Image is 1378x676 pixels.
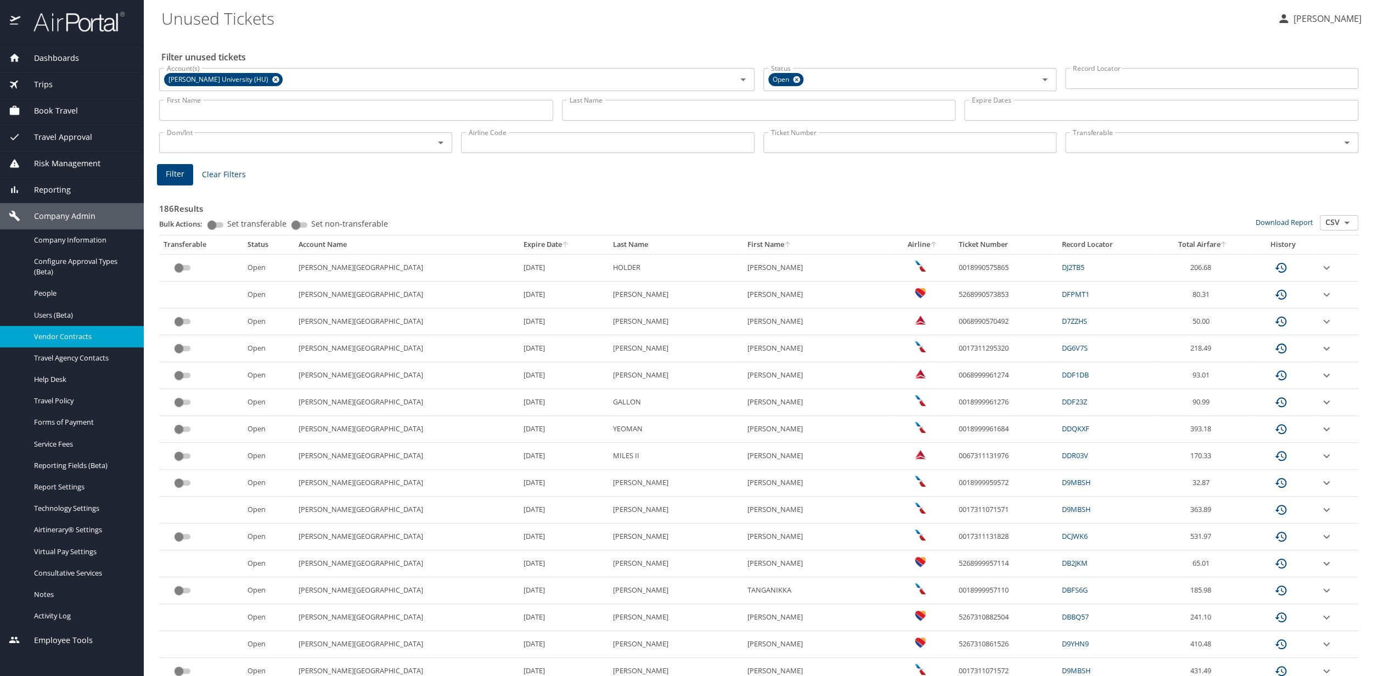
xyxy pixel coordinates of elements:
a: DDQKXF [1062,424,1089,433]
span: Company Admin [20,210,95,222]
td: 185.98 [1155,577,1251,604]
span: Trips [20,78,53,91]
td: [PERSON_NAME] [743,470,891,497]
td: [DATE] [519,523,609,550]
td: [DATE] [519,443,609,470]
img: Delta Airlines [915,368,926,379]
button: expand row [1320,530,1333,543]
button: expand row [1320,315,1333,328]
button: sort [562,241,570,249]
td: 0017311295320 [954,335,1058,362]
button: expand row [1320,557,1333,570]
button: [PERSON_NAME] [1273,9,1366,29]
span: Travel Policy [34,396,131,406]
td: 90.99 [1155,389,1251,416]
button: expand row [1320,369,1333,382]
a: Download Report [1256,217,1313,227]
span: Open [768,74,796,86]
td: [PERSON_NAME] [743,631,891,658]
td: [DATE] [519,631,609,658]
td: Open [243,523,294,550]
td: [DATE] [519,308,609,335]
td: [PERSON_NAME][GEOGRAPHIC_DATA] [294,416,519,443]
button: expand row [1320,611,1333,624]
td: Open [243,604,294,631]
th: Total Airfare [1155,235,1251,254]
span: People [34,288,131,298]
td: [PERSON_NAME] [609,497,743,523]
td: [PERSON_NAME][GEOGRAPHIC_DATA] [294,335,519,362]
span: Consultative Services [34,568,131,578]
a: DCJWK6 [1062,531,1088,541]
h1: Unused Tickets [161,1,1268,35]
td: 5268999957114 [954,550,1058,577]
a: DDF23Z [1062,397,1087,407]
td: [PERSON_NAME][GEOGRAPHIC_DATA] [294,443,519,470]
td: [PERSON_NAME][GEOGRAPHIC_DATA] [294,631,519,658]
a: D9MBSH [1062,477,1090,487]
span: Users (Beta) [34,310,131,320]
a: DBFS6G [1062,585,1088,595]
img: American Airlines [915,503,926,514]
img: airportal-logo.png [21,11,125,32]
span: Employee Tools [20,634,93,646]
th: Status [243,235,294,254]
a: D9MBSH [1062,504,1090,514]
span: Vendor Contracts [34,331,131,342]
td: HOLDER [609,254,743,281]
td: Open [243,281,294,308]
td: 5268990573853 [954,281,1058,308]
td: 218.49 [1155,335,1251,362]
td: [PERSON_NAME] [743,281,891,308]
span: Virtual Pay Settings [34,547,131,557]
td: [PERSON_NAME][GEOGRAPHIC_DATA] [294,470,519,497]
td: 170.33 [1155,443,1251,470]
td: [PERSON_NAME] [743,443,891,470]
th: Record Locator [1058,235,1155,254]
a: DJ2TB5 [1062,262,1084,272]
td: 65.01 [1155,550,1251,577]
td: 0068990570492 [954,308,1058,335]
td: 0017311131828 [954,523,1058,550]
th: First Name [743,235,891,254]
td: [PERSON_NAME] [609,523,743,550]
img: Southwest Airlines [915,610,926,621]
td: [PERSON_NAME] [743,362,891,389]
a: DBBQ57 [1062,612,1089,622]
td: TANGANIKKA [743,577,891,604]
a: DFPMT1 [1062,289,1089,299]
td: 0018990575865 [954,254,1058,281]
td: [PERSON_NAME][GEOGRAPHIC_DATA] [294,362,519,389]
td: 0067311131976 [954,443,1058,470]
td: 0068999961274 [954,362,1058,389]
a: DDR03V [1062,450,1088,460]
img: American Airlines [915,261,926,272]
td: Open [243,335,294,362]
td: [PERSON_NAME][GEOGRAPHIC_DATA] [294,604,519,631]
button: expand row [1320,476,1333,489]
div: [PERSON_NAME] University (HU) [164,73,283,86]
span: Company Information [34,235,131,245]
span: Set transferable [227,220,286,228]
td: 0018999957110 [954,577,1058,604]
th: Expire Date [519,235,609,254]
span: Notes [34,589,131,600]
button: expand row [1320,638,1333,651]
a: D9YHN9 [1062,639,1089,649]
td: 5267310882504 [954,604,1058,631]
button: expand row [1320,261,1333,274]
a: D9MBSH [1062,666,1090,675]
button: expand row [1320,422,1333,436]
td: [PERSON_NAME] [609,631,743,658]
td: Open [243,470,294,497]
td: [PERSON_NAME] [609,308,743,335]
img: Southwest Airlines [915,288,926,298]
td: [PERSON_NAME] [743,550,891,577]
td: Open [243,416,294,443]
td: Open [243,550,294,577]
td: [PERSON_NAME][GEOGRAPHIC_DATA] [294,497,519,523]
h3: 186 Results [159,196,1358,215]
span: Risk Management [20,157,100,170]
td: Open [243,308,294,335]
img: American Airlines [915,395,926,406]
